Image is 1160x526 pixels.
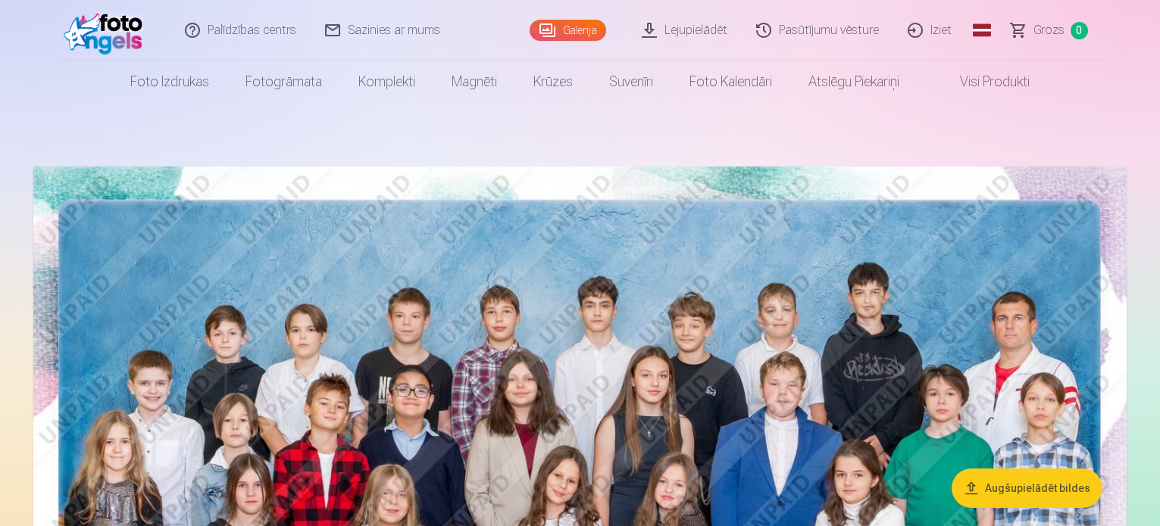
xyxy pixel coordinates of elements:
[530,20,606,41] a: Galerija
[112,61,227,103] a: Foto izdrukas
[64,6,151,54] img: /fa1
[1033,21,1065,39] span: Grozs
[918,61,1048,103] a: Visi produkti
[433,61,515,103] a: Magnēti
[1071,22,1088,39] span: 0
[227,61,340,103] a: Fotogrāmata
[515,61,591,103] a: Krūzes
[952,468,1102,508] button: Augšupielādēt bildes
[671,61,790,103] a: Foto kalendāri
[790,61,918,103] a: Atslēgu piekariņi
[591,61,671,103] a: Suvenīri
[340,61,433,103] a: Komplekti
